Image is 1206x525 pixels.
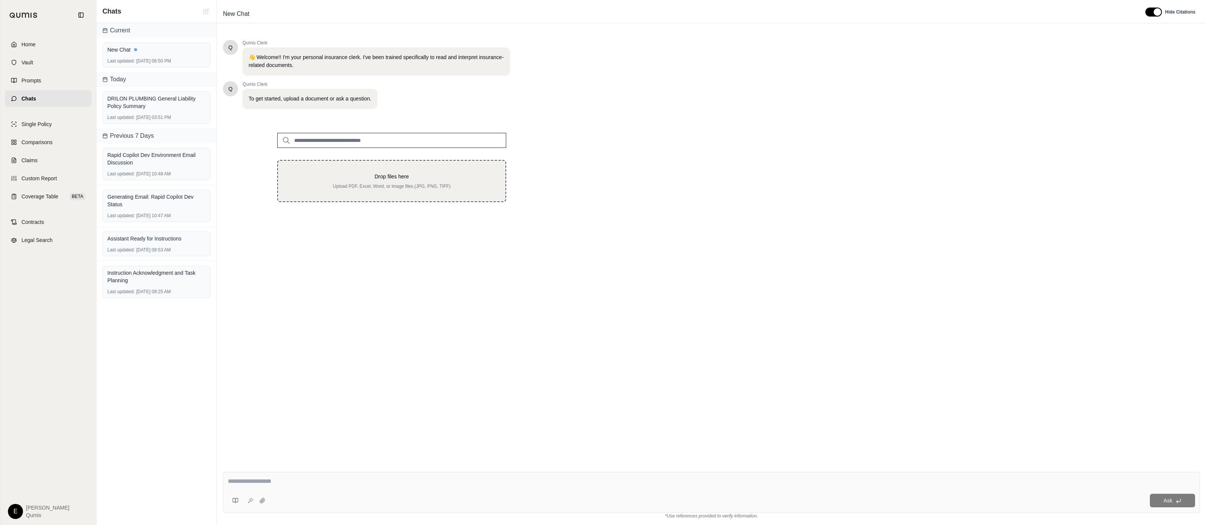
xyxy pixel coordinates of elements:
div: [DATE] 10:47 AM [107,213,206,219]
div: DRILON PLUMBING General Liability Policy Summary [107,95,206,110]
div: [DATE] 08:53 AM [107,247,206,253]
a: Legal Search [5,232,92,248]
a: Vault [5,54,92,71]
span: Coverage Table [21,193,58,200]
span: Qumis Clerk [243,81,377,87]
span: Legal Search [21,236,53,244]
span: Qumis Clerk [243,40,510,46]
div: Today [96,72,217,87]
a: Home [5,36,92,53]
div: [DATE] 10:48 AM [107,171,206,177]
a: Contracts [5,214,92,230]
button: Collapse sidebar [75,9,87,21]
span: Comparisons [21,138,52,146]
span: Qumis [26,511,69,519]
span: [PERSON_NAME] [26,504,69,511]
div: Current [96,23,217,38]
div: Rapid Copilot Dev Environment Email Discussion [107,151,206,166]
button: Ask [1150,494,1195,507]
div: [DATE] 03:51 PM [107,114,206,120]
span: Hello [229,85,233,93]
a: Comparisons [5,134,92,151]
div: Generating Email: Rapid Copilot Dev Status [107,193,206,208]
p: 👋 Welcome!! I'm your personal insurance clerk. I've been trained specifically to read and interpr... [249,53,504,69]
span: Custom Report [21,175,57,182]
div: E [8,504,23,519]
img: Qumis Logo [9,12,38,18]
span: Last updated: [107,213,135,219]
span: Last updated: [107,58,135,64]
a: Claims [5,152,92,169]
p: Drop files here [290,173,493,180]
div: Edit Title [220,8,1136,20]
span: Vault [21,59,33,66]
span: Hide Citations [1165,9,1195,15]
div: *Use references provided to verify information. [223,513,1200,519]
span: Last updated: [107,114,135,120]
p: To get started, upload a document or ask a question. [249,95,371,103]
div: Assistant Ready for Instructions [107,235,206,242]
span: Last updated: [107,247,135,253]
a: Chats [5,90,92,107]
a: Single Policy [5,116,92,132]
span: Home [21,41,35,48]
span: Hello [229,44,233,51]
p: Upload PDF, Excel, Word, or image files (JPG, PNG, TIFF) [290,183,493,189]
span: Contracts [21,218,44,226]
span: Last updated: [107,171,135,177]
span: Chats [102,6,121,17]
span: Claims [21,157,38,164]
div: [DATE] 08:25 AM [107,289,206,295]
span: BETA [70,193,85,200]
span: Single Policy [21,120,52,128]
div: Previous 7 Days [96,128,217,143]
button: New Chat [202,7,211,16]
div: Instruction Acknowledgment and Task Planning [107,269,206,284]
span: Chats [21,95,36,102]
span: Last updated: [107,289,135,295]
a: Coverage TableBETA [5,188,92,205]
div: [DATE] 06:50 PM [107,58,206,64]
a: Prompts [5,72,92,89]
a: Custom Report [5,170,92,187]
span: Prompts [21,77,41,84]
span: Ask [1163,498,1172,504]
div: New Chat [107,46,206,53]
span: New Chat [220,8,252,20]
